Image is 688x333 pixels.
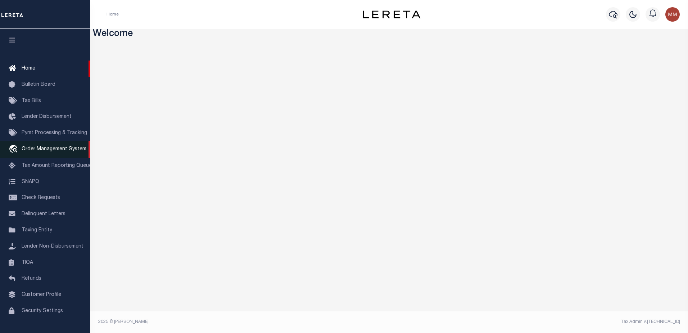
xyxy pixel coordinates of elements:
[93,29,685,40] h3: Welcome
[107,11,119,18] li: Home
[22,98,41,103] span: Tax Bills
[22,276,41,281] span: Refunds
[665,7,680,22] img: svg+xml;base64,PHN2ZyB4bWxucz0iaHR0cDovL3d3dy53My5vcmcvMjAwMC9zdmciIHBvaW50ZXItZXZlbnRzPSJub25lIi...
[22,244,83,249] span: Lender Non-Disbursement
[22,228,52,233] span: Taxing Entity
[22,212,65,217] span: Delinquent Letters
[22,114,72,119] span: Lender Disbursement
[394,319,680,325] div: Tax Admin v.[TECHNICAL_ID]
[22,163,92,168] span: Tax Amount Reporting Queue
[22,130,87,136] span: Pymt Processing & Tracking
[22,195,60,200] span: Check Requests
[9,145,20,154] i: travel_explore
[93,319,389,325] div: 2025 © [PERSON_NAME].
[22,308,63,314] span: Security Settings
[22,147,86,152] span: Order Management System
[22,66,35,71] span: Home
[22,179,39,184] span: SNAPQ
[363,10,420,18] img: logo-dark.svg
[22,292,61,297] span: Customer Profile
[22,260,33,265] span: TIQA
[22,82,55,87] span: Bulletin Board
